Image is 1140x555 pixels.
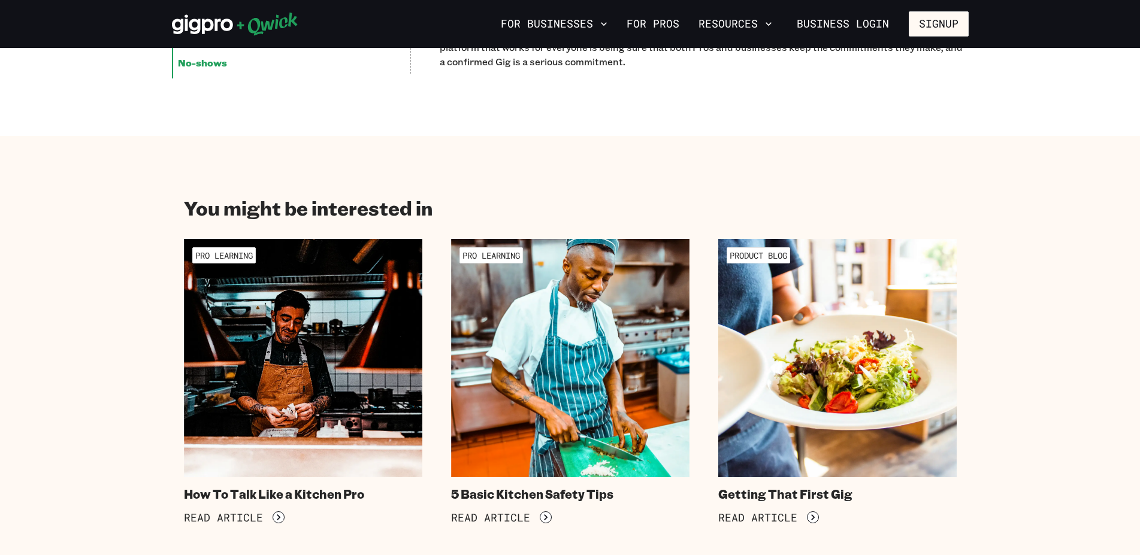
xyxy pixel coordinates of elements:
[622,14,684,34] a: For Pros
[192,247,256,263] span: Pro Learning
[184,239,422,477] img: How To Talk Like a Kitchen Pro
[718,487,957,502] h4: Getting That First Gig
[718,239,957,477] img: Getting That First Gig
[184,487,422,502] h4: How To Talk Like a Kitchen Pro
[694,14,777,34] button: Resources
[451,239,690,524] a: Pro Learning5 Basic Kitchen Safety TipsRead Article
[718,511,797,524] span: Read Article
[451,239,690,477] img: 5 Basic Kitchen Safety Tips
[727,247,790,263] span: Product Blog
[184,239,422,524] a: Pro LearningHow To Talk Like a Kitchen ProRead Article
[459,247,523,263] span: Pro Learning
[184,511,263,524] span: Read Article
[787,11,899,37] a: Business Login
[172,47,382,78] li: No-shows
[909,11,969,37] button: Signup
[718,239,957,524] a: Product BlogGetting That First GigRead Article
[496,14,612,34] button: For Businesses
[184,196,433,220] h2: You might be interested in
[451,487,690,502] h4: 5 Basic Kitchen Safety Tips
[451,511,530,524] span: Read Article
